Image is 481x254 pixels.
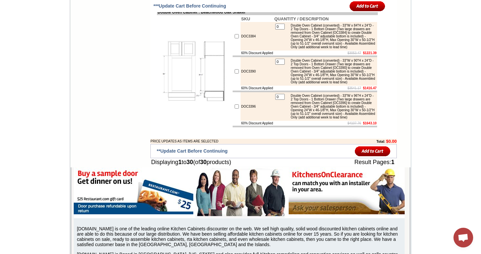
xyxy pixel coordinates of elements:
[3,3,31,8] b: FPDF error:
[312,158,397,166] td: Result Pages:
[34,18,35,19] img: spacer.gif
[347,86,361,90] s: $3541.17
[178,159,182,165] b: 1
[363,121,377,125] b: $1643.10
[287,94,375,119] div: Double Oven Cabinet (converted) - 33"W x 96"H x 24"D - 2 Top Doors - 1 Bottom Drawer (Two large d...
[157,9,378,15] td: Double Oven Cabinet : Beachwood Oak Shaker
[74,30,91,36] td: Bellmonte Maple
[240,92,274,121] td: DOC3396
[240,86,274,91] td: 60% Discount Applied
[186,159,193,165] b: 30
[35,30,55,37] td: [PERSON_NAME] White Shaker
[391,159,394,165] b: 1
[92,30,108,37] td: Belton Blue Shaker
[56,30,73,36] td: Baycreek Gray
[240,121,274,126] td: 60% Discount Applied
[240,57,274,86] td: DOC3390
[347,51,361,55] s: $3053.47
[274,16,329,21] b: QUANTITY / DESCRIPTION
[150,139,340,144] td: PRICE UPDATES AS ITEMS ARE SELECTED
[91,18,92,19] img: spacer.gif
[17,18,18,19] img: spacer.gif
[287,24,375,49] div: Double Oven Cabinet (converted) - 33"W x 84"H x 24"D - 2 Top Doors - 1 Bottom Drawer (Two large d...
[109,30,126,37] td: Black Pearl Shaker
[240,22,274,51] td: DOC3384
[157,148,227,154] span: **Update Cart Before Continuing
[287,59,375,84] div: Double Oven Cabinet (converted) - 33"W x 90"H x 24"D - 2 Top Doors - 1 Bottom Drawer (Two large d...
[55,18,56,19] img: spacer.gif
[240,51,274,55] td: 60% Discount Applied
[241,16,250,21] b: SKU
[453,228,473,247] a: Open chat
[150,158,312,166] td: Displaying to (of products)
[200,159,206,165] b: 30
[363,51,377,55] b: $1221.39
[3,3,66,20] body: Alpha channel not supported: images/WDC2412_JSI_1.4.jpg.png
[153,3,226,9] span: ***Update Cart Before Continuing
[158,35,231,109] img: Double Oven Cabinet
[108,18,109,19] img: spacer.gif
[18,30,34,37] td: Altmann Yellow Walnut
[376,140,385,143] b: Total:
[347,121,361,125] s: $4107.76
[73,18,74,19] img: spacer.gif
[77,226,405,247] p: [DOMAIN_NAME] is one of the leading online Kitchen Cabinets discounter on the web. We sell high q...
[363,86,377,90] b: $1416.47
[350,1,385,11] input: Add to Cart
[386,139,397,144] b: $0.00
[355,146,391,157] input: Add to Cart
